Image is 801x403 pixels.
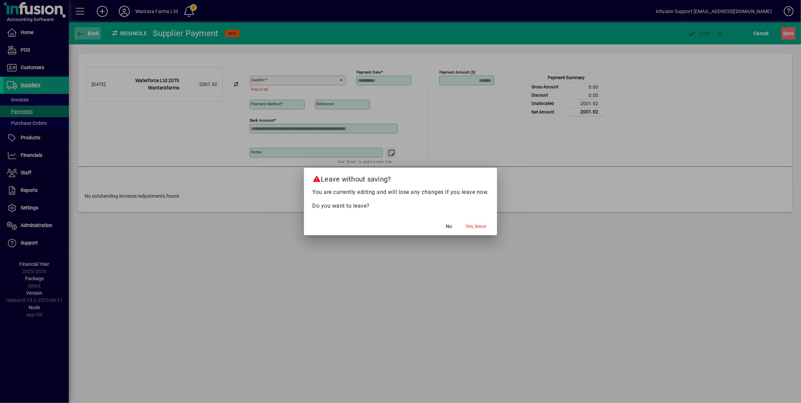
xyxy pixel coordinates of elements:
[465,223,486,230] span: Yes, leave
[304,168,497,188] h2: Leave without saving?
[438,220,460,232] button: No
[312,202,489,210] p: Do you want to leave?
[312,188,489,196] p: You are currently editing and will lose any changes if you leave now.
[446,223,452,230] span: No
[463,220,489,232] button: Yes, leave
